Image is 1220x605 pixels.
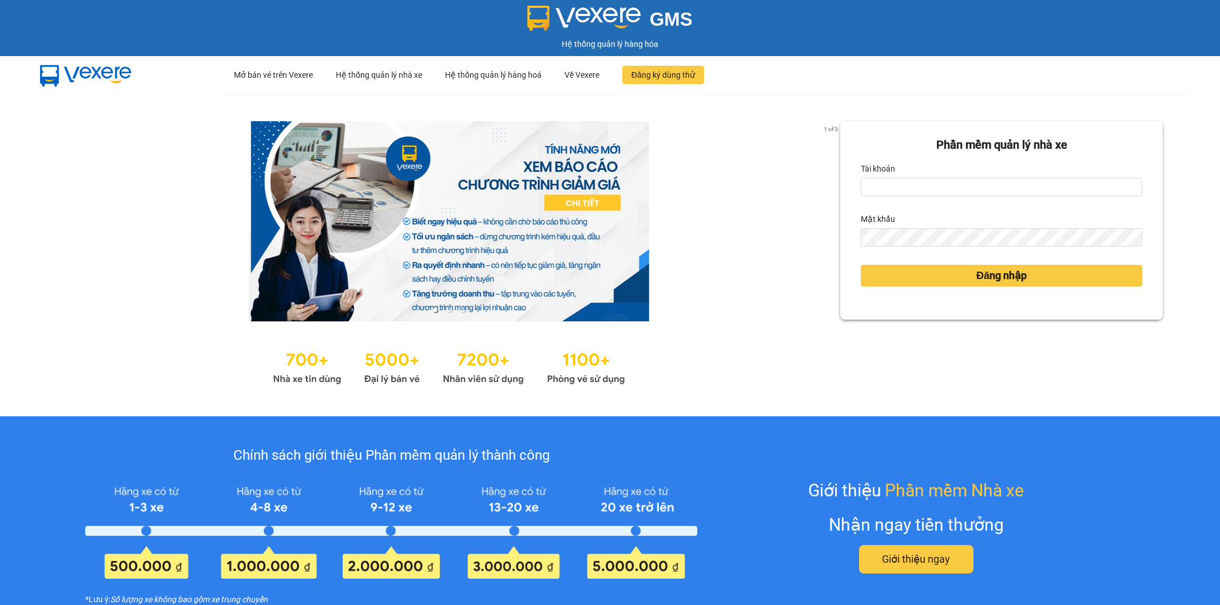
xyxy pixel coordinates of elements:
img: mbUUG5Q.png [29,56,143,94]
span: Phần mềm Nhà xe [885,477,1024,504]
li: slide item 1 [433,308,438,312]
button: Đăng nhập [861,265,1142,286]
div: Hệ thống quản lý hàng hoá [445,57,542,93]
button: Giới thiệu ngay [859,545,973,574]
button: previous slide / item [57,121,73,321]
div: Mở bán vé trên Vexere [234,57,313,93]
input: Tài khoản [861,178,1142,196]
div: Chính sách giới thiệu Phần mềm quản lý thành công [85,445,697,467]
li: slide item 3 [460,308,465,312]
img: logo 2 [527,6,641,31]
span: GMS [650,9,693,30]
span: Đăng nhập [976,268,1027,284]
img: policy-intruduce-detail.png [85,481,697,579]
img: Statistics.png [273,344,625,388]
div: Phần mềm quản lý nhà xe [861,136,1142,154]
button: Đăng ký dùng thử [622,66,704,84]
div: Về Vexere [565,57,599,93]
span: Giới thiệu ngay [882,551,950,567]
div: Giới thiệu [808,477,1024,504]
a: GMS [527,17,693,26]
div: Hệ thống quản lý hàng hóa [3,38,1217,50]
label: Tài khoản [861,160,895,178]
button: next slide / item [824,121,840,321]
div: Hệ thống quản lý nhà xe [336,57,422,93]
div: Nhận ngay tiền thưởng [829,511,1004,538]
p: 1 of 3 [820,121,840,136]
li: slide item 2 [447,308,451,312]
span: Đăng ký dùng thử [631,69,695,81]
input: Mật khẩu [861,228,1142,246]
label: Mật khẩu [861,210,895,228]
